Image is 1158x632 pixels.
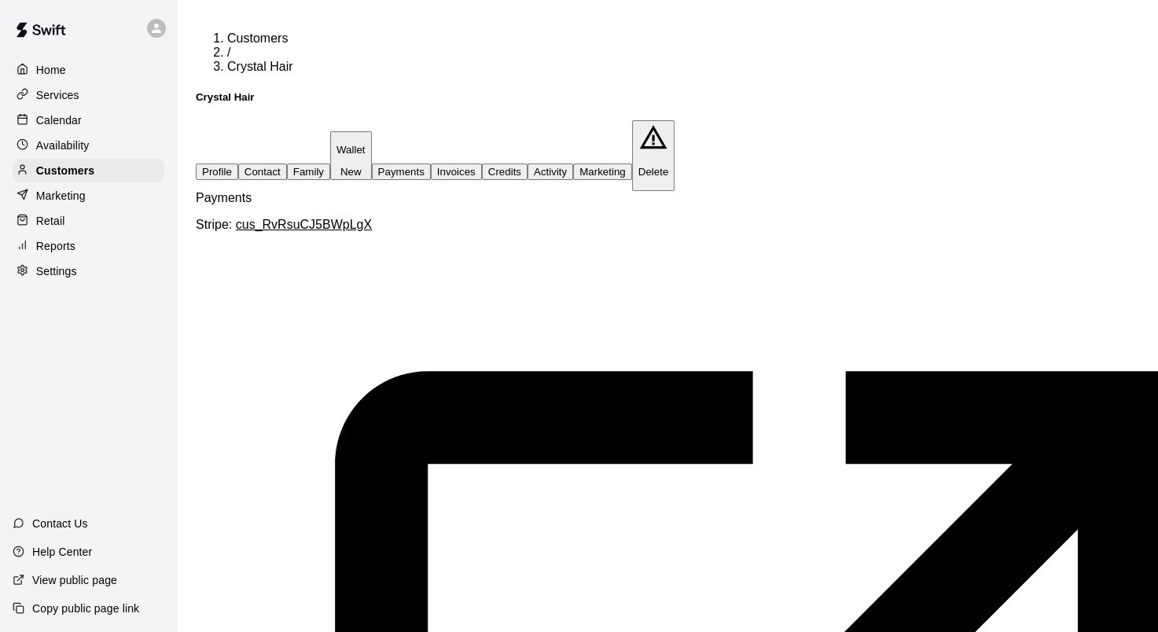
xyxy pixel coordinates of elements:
a: Retail [13,209,164,233]
button: Activity [528,164,573,180]
span: Crystal Hair [227,60,293,73]
p: Home [36,62,66,78]
button: Profile [196,164,238,180]
p: Settings [36,263,77,279]
p: Help Center [32,544,92,560]
p: Delete [638,166,669,178]
a: Calendar [13,108,164,132]
a: Marketing [13,184,164,208]
a: Settings [13,259,164,283]
a: Availability [13,134,164,157]
p: Calendar [36,112,82,128]
p: Marketing [36,188,86,204]
p: Wallet [336,144,366,156]
p: Retail [36,213,65,229]
a: Customers [13,159,164,182]
button: Payments [372,164,431,180]
p: Services [36,87,79,103]
span: New [340,166,362,178]
p: Contact Us [32,516,88,531]
span: Payments [196,191,252,204]
button: Invoices [431,164,482,180]
a: Services [13,83,164,107]
button: Contact [238,164,287,180]
p: Customers [36,163,94,178]
button: Family [287,164,330,180]
p: Availability [36,138,90,153]
button: Credits [482,164,528,180]
p: View public page [32,572,117,588]
button: Marketing [573,164,632,180]
a: Home [13,58,164,82]
p: Copy public page link [32,601,139,616]
a: Customers [227,31,288,45]
a: Reports [13,234,164,258]
p: Reports [36,238,75,254]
